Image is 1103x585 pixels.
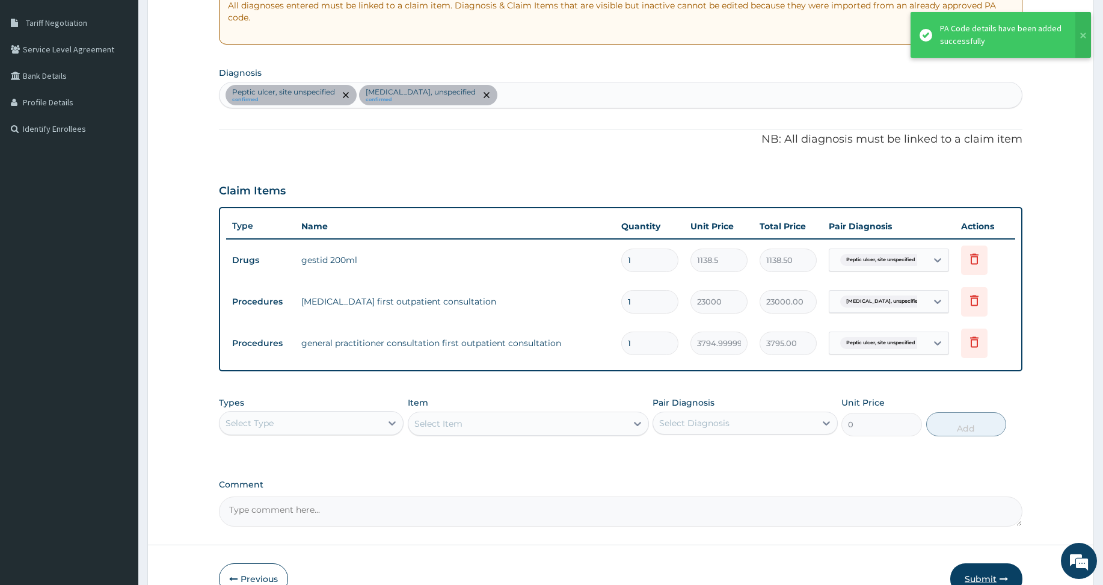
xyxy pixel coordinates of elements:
[219,67,262,79] label: Diagnosis
[940,22,1064,48] div: PA Code details have been added successfully
[653,397,714,409] label: Pair Diagnosis
[219,185,286,198] h3: Claim Items
[232,87,335,97] p: Peptic ulcer, site unspecified
[226,249,295,271] td: Drugs
[955,214,1015,238] th: Actions
[22,60,49,90] img: d_794563401_company_1708531726252_794563401
[340,90,351,101] span: remove selection option
[840,254,921,266] span: Peptic ulcer, site unspecified
[226,332,295,354] td: Procedures
[295,289,615,314] td: [MEDICAL_DATA] first outpatient consultation
[226,417,274,429] div: Select Type
[615,214,684,238] th: Quantity
[226,215,295,237] th: Type
[481,90,492,101] span: remove selection option
[684,214,754,238] th: Unit Price
[823,214,955,238] th: Pair Diagnosis
[926,412,1007,436] button: Add
[6,329,229,371] textarea: Type your message and hit 'Enter'
[70,152,166,273] span: We're online!
[219,398,244,408] label: Types
[232,97,335,103] small: confirmed
[26,17,87,28] span: Tariff Negotiation
[295,248,615,272] td: gestid 200ml
[754,214,823,238] th: Total Price
[659,417,730,429] div: Select Diagnosis
[295,214,615,238] th: Name
[840,337,921,349] span: Peptic ulcer, site unspecified
[408,397,428,409] label: Item
[366,87,476,97] p: [MEDICAL_DATA], unspecified
[197,6,226,35] div: Minimize live chat window
[841,397,885,409] label: Unit Price
[366,97,476,103] small: confirmed
[63,67,202,83] div: Chat with us now
[840,296,927,308] span: [MEDICAL_DATA], unspecified
[219,480,1022,490] label: Comment
[226,291,295,313] td: Procedures
[219,132,1022,147] p: NB: All diagnosis must be linked to a claim item
[295,331,615,355] td: general practitioner consultation first outpatient consultation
